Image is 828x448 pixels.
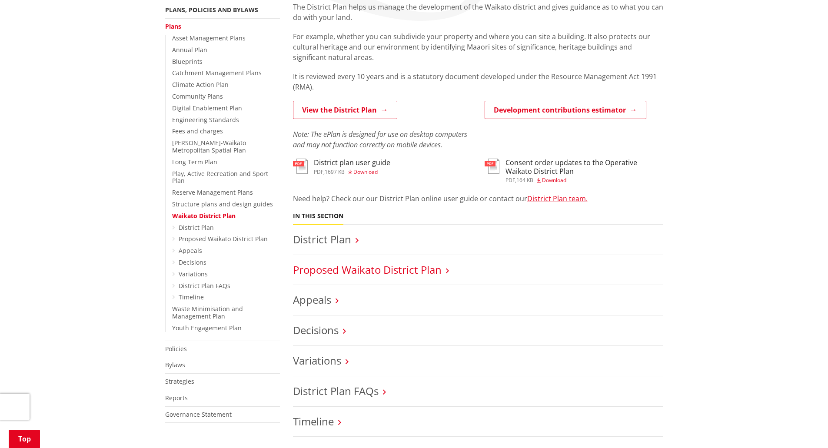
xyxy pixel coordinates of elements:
[165,377,194,385] a: Strategies
[293,193,663,204] p: Need help? Check our our District Plan online user guide or contact our
[172,69,262,77] a: Catchment Management Plans
[179,235,268,243] a: Proposed Waikato District Plan
[788,411,819,443] iframe: Messenger Launcher
[9,430,40,448] a: Top
[325,168,345,176] span: 1697 KB
[293,159,390,174] a: District plan user guide pdf,1697 KB Download
[172,305,243,320] a: Waste Minimisation and Management Plan
[293,212,343,220] h5: In this section
[293,31,663,63] p: For example, whether you can subdivide your property and where you can site a building. It also p...
[293,323,339,337] a: Decisions
[179,270,208,278] a: Variations
[179,223,214,232] a: District Plan
[172,80,229,89] a: Climate Action Plan
[293,292,331,307] a: Appeals
[293,262,442,277] a: Proposed Waikato District Plan
[527,194,588,203] a: District Plan team.
[172,127,223,135] a: Fees and charges
[293,159,308,174] img: document-pdf.svg
[172,212,236,220] a: Waikato District Plan
[293,101,397,119] a: View the District Plan
[314,169,390,175] div: ,
[165,22,181,30] a: Plans
[165,345,187,353] a: Policies
[165,361,185,369] a: Bylaws
[172,116,239,124] a: Engineering Standards
[516,176,533,184] span: 164 KB
[505,176,515,184] span: pdf
[293,384,379,398] a: District Plan FAQs
[542,176,566,184] span: Download
[485,159,499,174] img: document-pdf.svg
[293,414,334,428] a: Timeline
[172,200,273,208] a: Structure plans and design guides
[485,101,646,119] a: Development contributions estimator
[179,258,206,266] a: Decisions
[165,410,232,418] a: Governance Statement
[293,232,351,246] a: District Plan
[165,6,258,14] a: Plans, policies and bylaws
[179,282,230,290] a: District Plan FAQs
[179,246,202,255] a: Appeals
[293,129,467,149] em: Note: The ePlan is designed for use on desktop computers and may not function correctly on mobile...
[172,324,242,332] a: Youth Engagement Plan
[353,168,378,176] span: Download
[314,168,323,176] span: pdf
[172,46,207,54] a: Annual Plan
[172,92,223,100] a: Community Plans
[172,169,268,185] a: Play, Active Recreation and Sport Plan
[293,353,341,368] a: Variations
[293,71,663,92] p: It is reviewed every 10 years and is a statutory document developed under the Resource Management...
[172,57,203,66] a: Blueprints
[505,159,663,175] h3: Consent order updates to the Operative Waikato District Plan
[172,139,246,154] a: [PERSON_NAME]-Waikato Metropolitan Spatial Plan
[485,159,663,183] a: Consent order updates to the Operative Waikato District Plan pdf,164 KB Download
[172,34,246,42] a: Asset Management Plans
[172,104,242,112] a: Digital Enablement Plan
[505,178,663,183] div: ,
[165,394,188,402] a: Reports
[179,293,204,301] a: Timeline
[293,2,663,23] p: The District Plan helps us manage the development of the Waikato district and gives guidance as t...
[172,158,217,166] a: Long Term Plan
[172,188,253,196] a: Reserve Management Plans
[314,159,390,167] h3: District plan user guide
